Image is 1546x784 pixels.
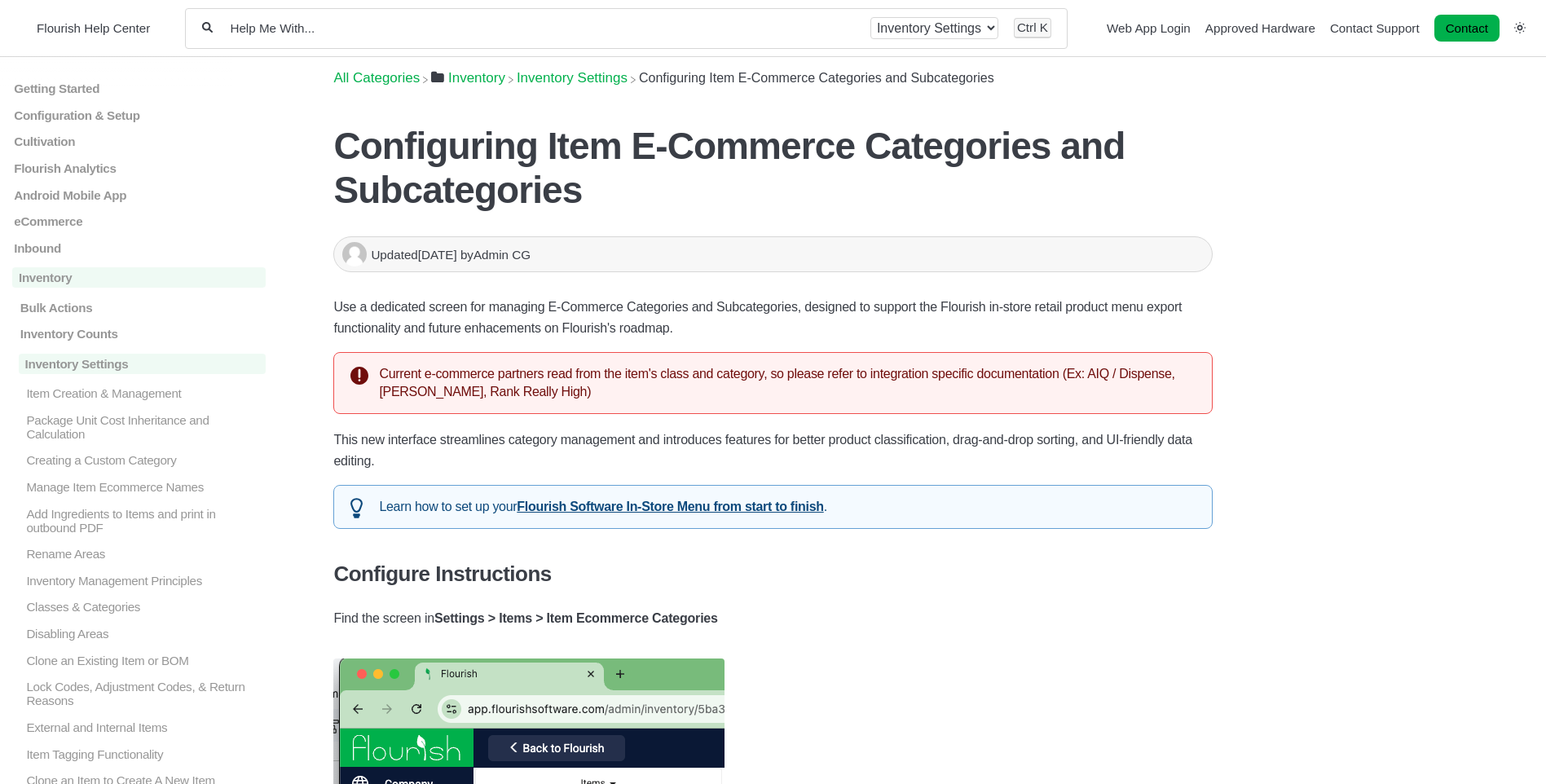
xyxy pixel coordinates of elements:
[333,352,1212,414] div: Current e-commerce partners read from the item's class and category, so please refer to integrati...
[12,600,266,614] a: Classes & Categories
[24,386,266,400] p: Item Creation & Management
[228,20,855,36] input: Help Me With...
[1330,21,1420,35] a: Contact Support navigation item
[12,241,266,255] a: Inbound
[12,354,266,374] a: Inventory Settings
[12,720,266,734] a: External and Internal Items
[1430,17,1504,40] li: Contact desktop
[333,429,1212,472] p: This new interface streamlines category management and introduces features for better product cla...
[1205,21,1315,35] a: Approved Hardware navigation item
[12,480,266,494] a: Manage Item Ecommerce Names
[1514,20,1526,34] a: Switch dark mode setting
[24,412,266,440] p: Package Unit Cost Inheritance and Calculation
[12,627,266,641] a: Disabling Areas
[20,17,150,39] a: Flourish Help Center
[333,608,1212,629] p: Find the screen in
[20,17,29,39] img: Flourish Help Center Logo
[12,134,266,148] a: Cultivation
[24,680,266,707] p: Lock Codes, Adjustment Codes, & Return Reasons
[24,574,266,588] p: Inventory Management Principles
[12,412,266,440] a: Package Unit Cost Inheritance and Calculation
[12,747,266,760] a: Item Tagging Functionality
[460,248,531,262] span: by
[517,500,823,513] a: Flourish Software In-Store Menu from start to finish
[12,680,266,707] a: Lock Codes, Adjustment Codes, & Return Reasons
[12,187,266,201] a: Android Mobile App
[1434,15,1500,42] a: Contact
[333,297,1212,339] p: Use a dedicated screen for managing E-Commerce Categories and Subcategories, designed to support ...
[24,747,266,760] p: Item Tagging Functionality
[24,600,266,614] p: Classes & Categories
[448,70,505,86] span: ​Inventory
[19,300,266,314] p: Bulk Actions
[24,720,266,734] p: External and Internal Items
[24,547,266,561] p: Rename Areas
[24,627,266,641] p: Disabling Areas
[517,70,628,86] a: Inventory Settings
[12,214,266,228] a: eCommerce
[1107,21,1191,35] a: Web App Login navigation item
[12,386,266,400] a: Item Creation & Management
[12,506,266,534] a: Add Ingredients to Items and print in outbound PDF
[12,81,266,95] a: Getting Started
[12,108,266,121] a: Configuration & Setup
[418,248,457,262] time: [DATE]
[333,485,1212,529] div: Learn how to set up your .
[24,453,266,467] p: Creating a Custom Category
[12,327,266,341] a: Inventory Counts
[473,248,531,262] span: Admin CG
[24,653,266,667] p: Clone an Existing Item or BOM
[12,300,266,314] a: Bulk Actions
[19,327,266,341] p: Inventory Counts
[24,480,266,494] p: Manage Item Ecommerce Names
[1040,20,1048,34] kbd: K
[37,21,150,35] span: Flourish Help Center
[434,611,718,625] strong: Settings > Items > Item Ecommerce Categories
[431,70,505,86] a: Inventory
[333,124,1212,212] h1: Configuring Item E-Commerce Categories and Subcategories
[12,161,266,175] a: Flourish Analytics
[24,506,266,534] p: Add Ingredients to Items and print in outbound PDF
[12,653,266,667] a: Clone an Existing Item or BOM
[333,70,420,86] a: Breadcrumb link to All Categories
[371,248,460,262] span: Updated
[12,267,266,288] a: Inventory
[12,453,266,467] a: Creating a Custom Category
[639,71,994,85] span: Configuring Item E-Commerce Categories and Subcategories
[12,574,266,588] a: Inventory Management Principles
[1017,20,1037,34] kbd: Ctrl
[12,547,266,561] a: Rename Areas
[342,242,367,266] img: Admin CG
[333,562,1212,587] h3: Configure Instructions
[19,354,266,374] p: Inventory Settings
[517,70,628,86] span: ​Inventory Settings
[333,70,420,86] span: All Categories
